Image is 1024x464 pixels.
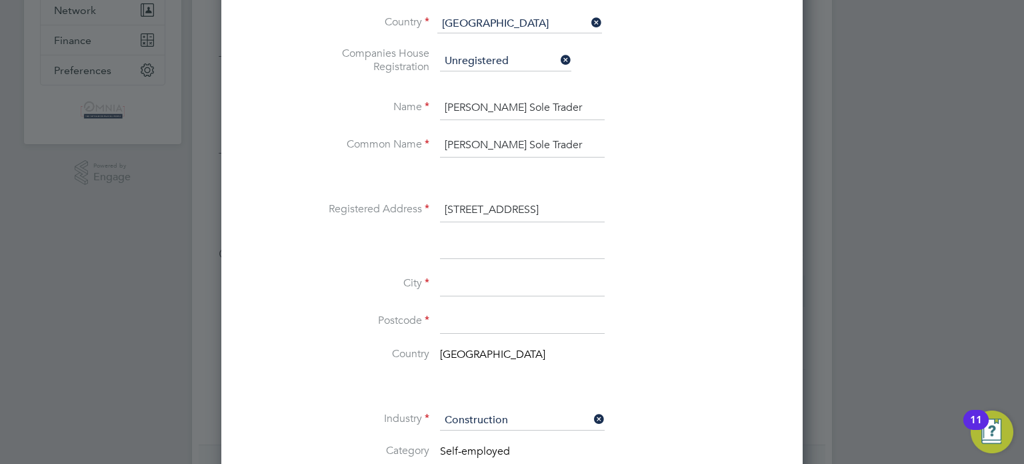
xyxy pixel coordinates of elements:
[296,276,429,290] label: City
[296,202,429,216] label: Registered Address
[296,412,429,426] label: Industry
[296,347,429,361] label: Country
[440,51,571,71] input: Select one
[296,47,429,75] label: Companies House Registration
[440,445,510,458] span: Self-employed
[437,15,602,33] input: Search for...
[296,138,429,152] label: Common Name
[296,314,429,328] label: Postcode
[296,15,429,29] label: Country
[296,100,429,114] label: Name
[971,411,1013,453] button: Open Resource Center, 11 new notifications
[440,348,545,361] span: [GEOGRAPHIC_DATA]
[440,411,605,431] input: Search for...
[296,444,429,458] label: Category
[970,420,982,437] div: 11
